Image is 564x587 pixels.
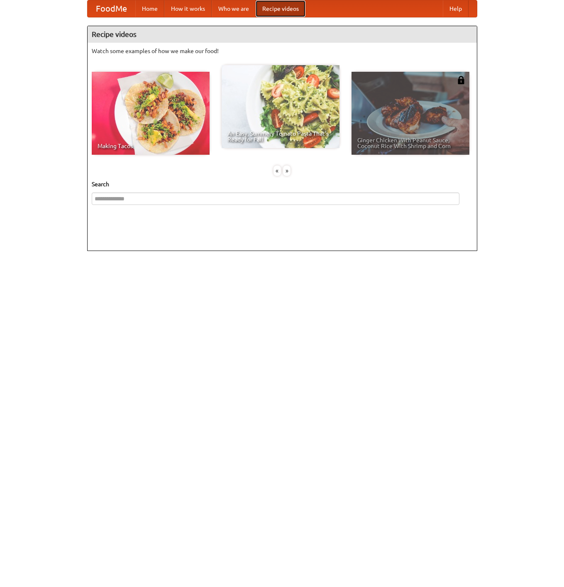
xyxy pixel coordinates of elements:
a: How it works [164,0,212,17]
a: FoodMe [88,0,135,17]
a: Who we are [212,0,256,17]
span: Making Tacos [98,143,204,149]
a: Help [443,0,469,17]
img: 483408.png [457,76,465,84]
a: Recipe videos [256,0,305,17]
div: » [283,166,291,176]
span: An Easy, Summery Tomato Pasta That's Ready for Fall [227,131,334,142]
h4: Recipe videos [88,26,477,43]
a: An Easy, Summery Tomato Pasta That's Ready for Fall [222,65,339,148]
p: Watch some examples of how we make our food! [92,47,473,55]
a: Making Tacos [92,72,210,155]
h5: Search [92,180,473,188]
div: « [273,166,281,176]
a: Home [135,0,164,17]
